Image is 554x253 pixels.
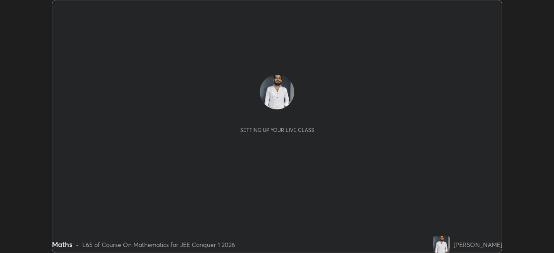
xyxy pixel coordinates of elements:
div: [PERSON_NAME] [454,240,502,249]
img: 5223b9174de944a8bbe79a13f0b6fb06.jpg [433,236,450,253]
div: Setting up your live class [240,127,314,133]
div: • [76,240,79,249]
img: 5223b9174de944a8bbe79a13f0b6fb06.jpg [260,75,294,109]
div: L65 of Course On Mathematics for JEE Conquer 1 2026 [82,240,235,249]
div: Maths [52,239,72,250]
